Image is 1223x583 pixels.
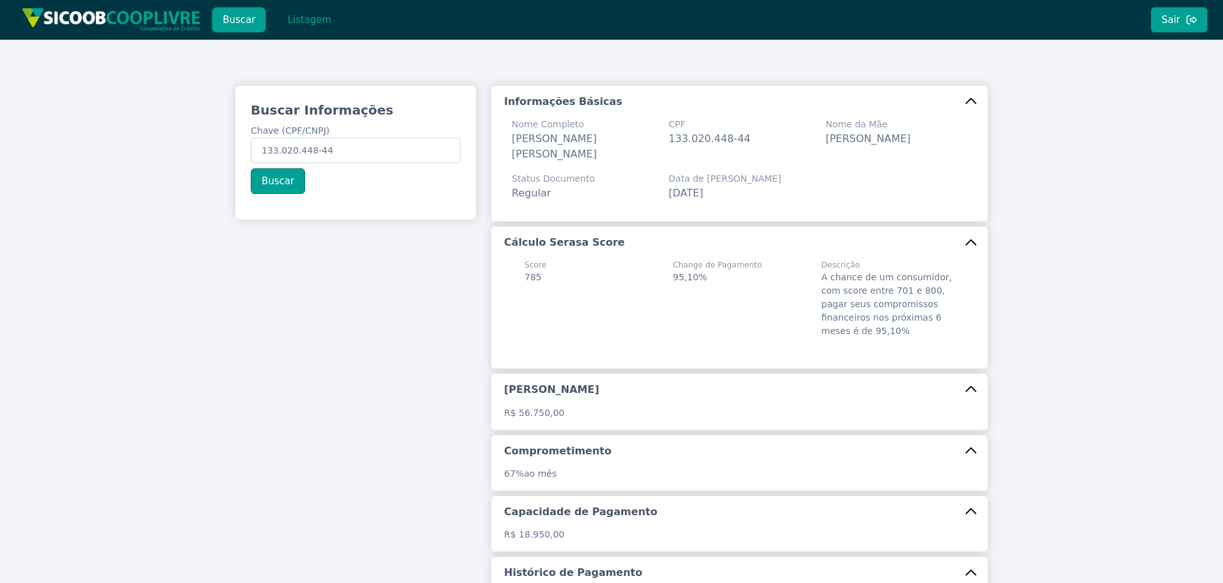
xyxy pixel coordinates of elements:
img: img/sicoob_cooplivre.png [22,8,201,31]
span: Regular [512,187,551,199]
button: Listagem [276,7,342,33]
span: 785 [525,272,542,282]
span: Data de [PERSON_NAME] [668,172,781,186]
p: ao mês [504,467,975,481]
span: CPF [668,118,750,131]
span: Status Documento [512,172,595,186]
span: Chave (CPF/CNPJ) [251,125,329,136]
span: [PERSON_NAME] [826,132,911,145]
h5: Cálculo Serasa Score [504,236,625,250]
span: 133.020.448-44 [668,132,750,145]
span: Score [525,259,546,271]
span: [PERSON_NAME] [PERSON_NAME] [512,132,597,160]
button: [PERSON_NAME] [491,374,988,406]
span: R$ 56.750,00 [504,408,564,418]
h5: [PERSON_NAME] [504,383,599,397]
span: A chance de um consumidor, com score entre 701 e 800, pagar seus compromissos financeiros nos pró... [821,272,952,336]
h5: Capacidade de Pagamento [504,505,658,519]
span: Descrição [821,259,954,271]
span: [DATE] [668,187,703,199]
span: Nome da Mãe [826,118,911,131]
span: Change de Pagamento [673,259,762,271]
button: Buscar [212,7,266,33]
span: R$ 18.950,00 [504,529,564,539]
input: Chave (CPF/CNPJ) [251,138,461,163]
button: Capacidade de Pagamento [491,496,988,528]
h5: Informações Básicas [504,95,622,109]
span: 95,10% [673,272,707,282]
button: Comprometimento [491,435,988,467]
button: Sair [1151,7,1208,33]
h3: Buscar Informações [251,101,461,119]
span: 67% [504,468,524,479]
h5: Comprometimento [504,444,611,458]
span: Nome Completo [512,118,653,131]
h5: Histórico de Pagamento [504,566,642,580]
button: Informações Básicas [491,86,988,118]
button: Buscar [251,168,305,194]
button: Cálculo Serasa Score [491,227,988,259]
